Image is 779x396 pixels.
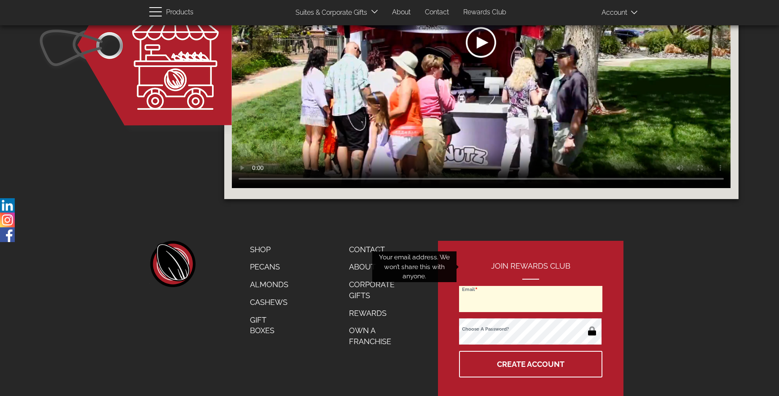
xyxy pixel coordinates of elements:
[244,294,295,311] a: Cashews
[343,241,411,259] a: Contact
[244,276,295,294] a: Almonds
[457,4,513,21] a: Rewards Club
[289,5,370,21] a: Suites & Corporate Gifts
[386,4,417,21] a: About
[419,4,455,21] a: Contact
[343,304,411,322] a: Rewards
[372,251,457,282] div: Your email address. We won’t share this with anyone.
[244,241,295,259] a: Shop
[244,311,295,339] a: Gift Boxes
[244,258,295,276] a: Pecans
[343,322,411,350] a: Own a Franchise
[459,351,602,377] button: Create Account
[343,258,411,276] a: About
[459,286,602,312] input: Email
[343,276,411,304] a: Corporate Gifts
[149,241,196,287] a: home
[459,262,602,280] h2: Join Rewards Club
[166,6,193,19] span: Products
